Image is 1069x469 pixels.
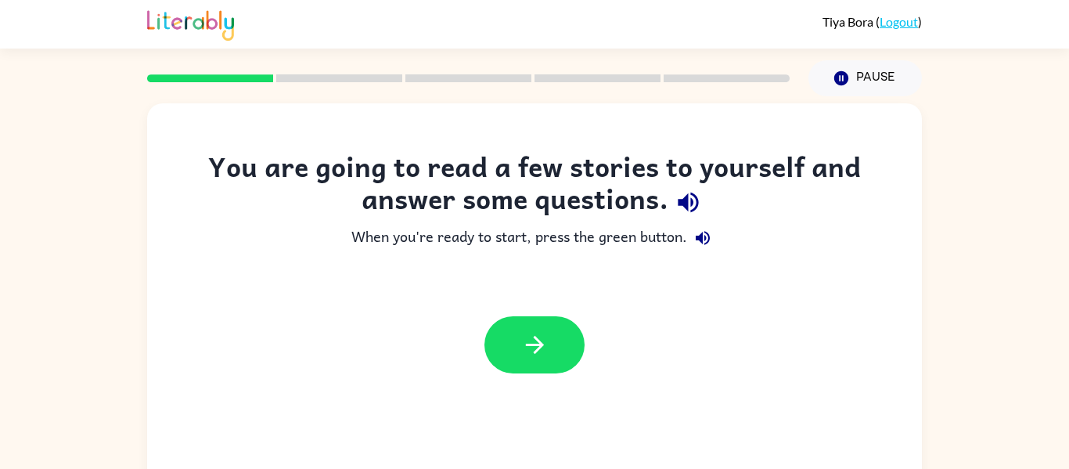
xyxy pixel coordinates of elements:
button: Pause [808,60,922,96]
span: Tiya Bora [822,14,876,29]
img: Literably [147,6,234,41]
div: You are going to read a few stories to yourself and answer some questions. [178,150,891,222]
div: When you're ready to start, press the green button. [178,222,891,254]
div: ( ) [822,14,922,29]
a: Logout [880,14,918,29]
